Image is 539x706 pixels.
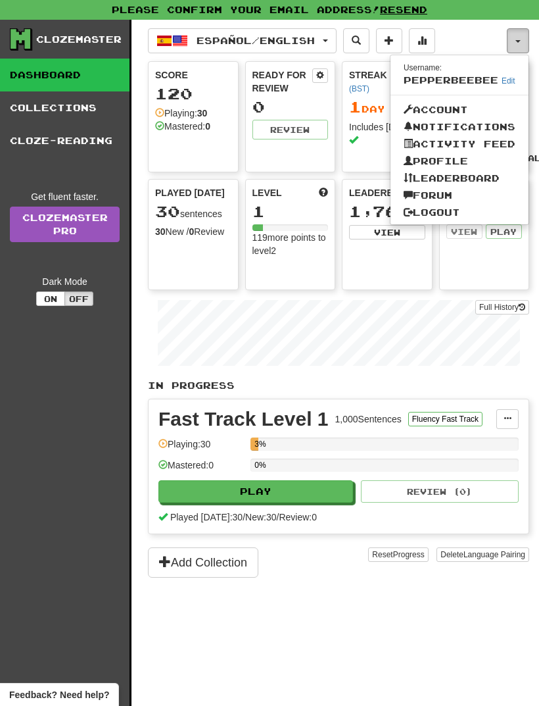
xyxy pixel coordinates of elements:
[390,170,528,187] a: Leaderboard
[390,153,528,170] a: Profile
[390,101,528,118] a: Account
[390,136,528,153] a: Activity Feed
[390,204,528,221] a: Logout
[390,187,528,204] a: Forum
[390,118,528,136] a: Notifications
[9,688,109,701] span: Open feedback widget
[404,74,498,86] span: Pepperbeebee
[404,63,442,72] small: Username:
[502,76,515,86] a: Edit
